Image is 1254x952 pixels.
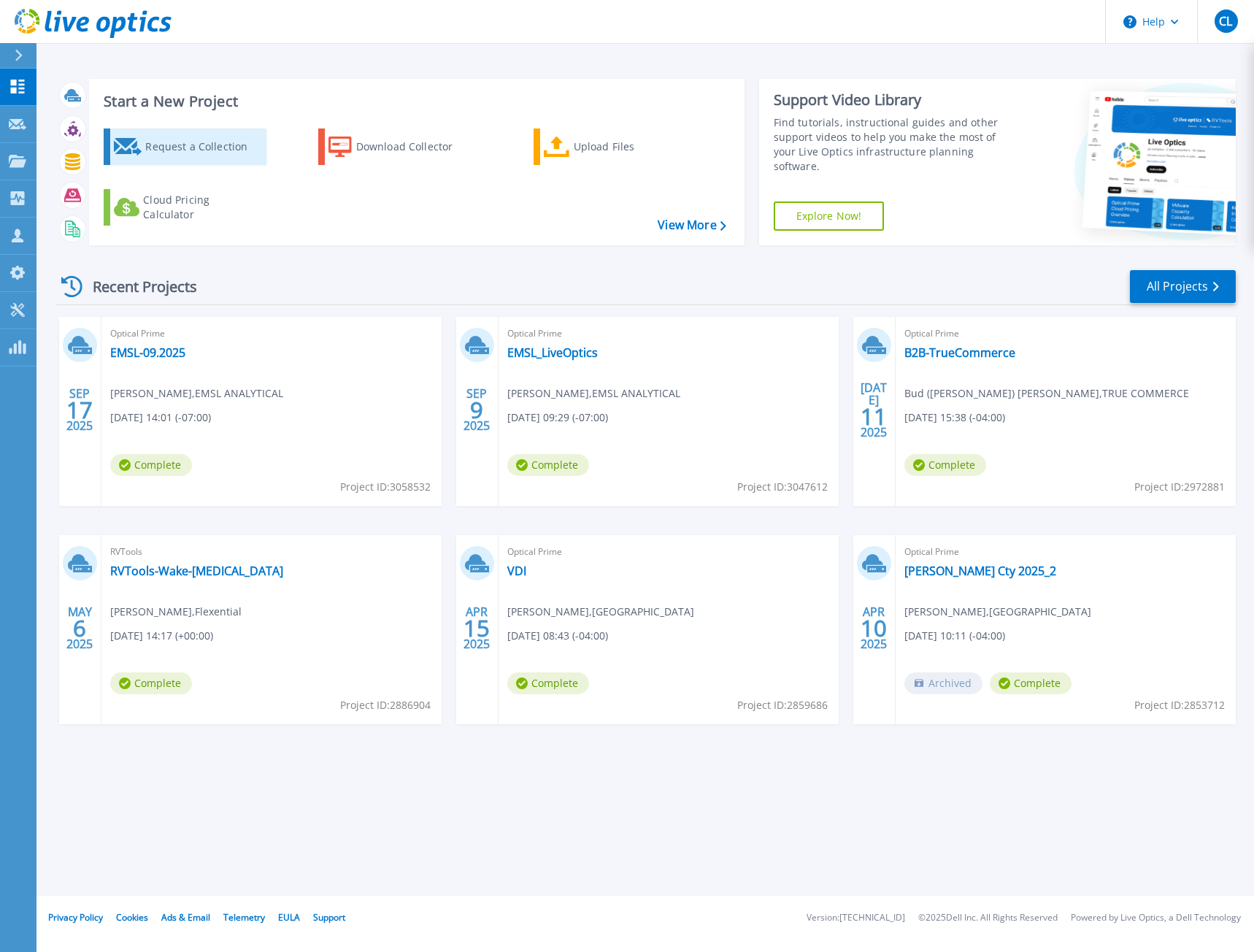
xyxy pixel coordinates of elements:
span: Project ID: 2886904 [340,697,431,713]
span: Complete [507,672,589,694]
a: VDI [507,564,526,578]
span: [PERSON_NAME] , [GEOGRAPHIC_DATA] [507,604,694,620]
a: Privacy Policy [48,911,103,924]
div: APR 2025 [463,602,491,655]
span: Complete [990,672,1072,694]
span: Complete [507,454,589,476]
span: Optical Prime [904,326,1227,342]
a: B2B-TrueCommerce [904,345,1015,360]
div: APR 2025 [860,602,888,655]
div: SEP 2025 [463,383,491,437]
span: Complete [110,672,192,694]
span: [DATE] 15:38 (-04:00) [904,410,1005,426]
a: Telemetry [223,911,265,924]
div: MAY 2025 [66,602,93,655]
a: EMSL-09.2025 [110,345,185,360]
a: Ads & Email [161,911,210,924]
div: Find tutorials, instructional guides and other support videos to help you make the most of your L... [774,115,1015,174]
a: EMSL_LiveOptics [507,345,598,360]
h3: Start a New Project [104,93,726,110]
span: CL [1219,15,1232,27]
span: [PERSON_NAME] , [GEOGRAPHIC_DATA] [904,604,1091,620]
span: Project ID: 3058532 [340,479,431,495]
span: [DATE] 09:29 (-07:00) [507,410,608,426]
span: Project ID: 2853712 [1134,697,1225,713]
li: Powered by Live Optics, a Dell Technology [1071,913,1241,923]
span: Project ID: 2859686 [737,697,828,713]
a: Cookies [116,911,148,924]
span: Optical Prime [507,326,830,342]
span: 10 [861,622,887,634]
span: Complete [904,454,986,476]
span: [DATE] 14:17 (+00:00) [110,628,213,644]
span: Archived [904,672,982,694]
span: [PERSON_NAME] , Flexential [110,604,242,620]
span: [PERSON_NAME] , EMSL ANALYTICAL [507,385,680,402]
li: Version: [TECHNICAL_ID] [807,913,905,923]
a: View More [658,218,726,232]
div: [DATE] 2025 [860,383,888,437]
a: Explore Now! [774,201,885,231]
div: Request a Collection [145,132,262,161]
span: [PERSON_NAME] , EMSL ANALYTICAL [110,385,283,402]
span: Bud ([PERSON_NAME]) [PERSON_NAME] , TRUE COMMERCE [904,385,1189,402]
span: RVTools [110,544,433,560]
span: 17 [66,404,93,416]
span: 15 [463,622,490,634]
span: [DATE] 14:01 (-07:00) [110,410,211,426]
a: Support [313,911,345,924]
div: Upload Files [574,132,691,161]
a: EULA [278,911,300,924]
span: Optical Prime [507,544,830,560]
span: [DATE] 08:43 (-04:00) [507,628,608,644]
span: Project ID: 3047612 [737,479,828,495]
div: Support Video Library [774,91,1015,110]
a: All Projects [1130,270,1236,303]
div: Cloud Pricing Calculator [143,193,260,222]
span: Optical Prime [110,326,433,342]
li: © 2025 Dell Inc. All Rights Reserved [918,913,1058,923]
span: [DATE] 10:11 (-04:00) [904,628,1005,644]
a: [PERSON_NAME] Cty 2025_2 [904,564,1056,578]
div: Download Collector [356,132,473,161]
a: RVTools-Wake-[MEDICAL_DATA] [110,564,283,578]
span: 6 [73,622,86,634]
a: Upload Files [534,128,696,165]
div: SEP 2025 [66,383,93,437]
div: Recent Projects [56,269,217,304]
span: Complete [110,454,192,476]
a: Request a Collection [104,128,266,165]
a: Download Collector [318,128,481,165]
a: Cloud Pricing Calculator [104,189,266,226]
span: 9 [470,404,483,416]
span: Optical Prime [904,544,1227,560]
span: 11 [861,410,887,423]
span: Project ID: 2972881 [1134,479,1225,495]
